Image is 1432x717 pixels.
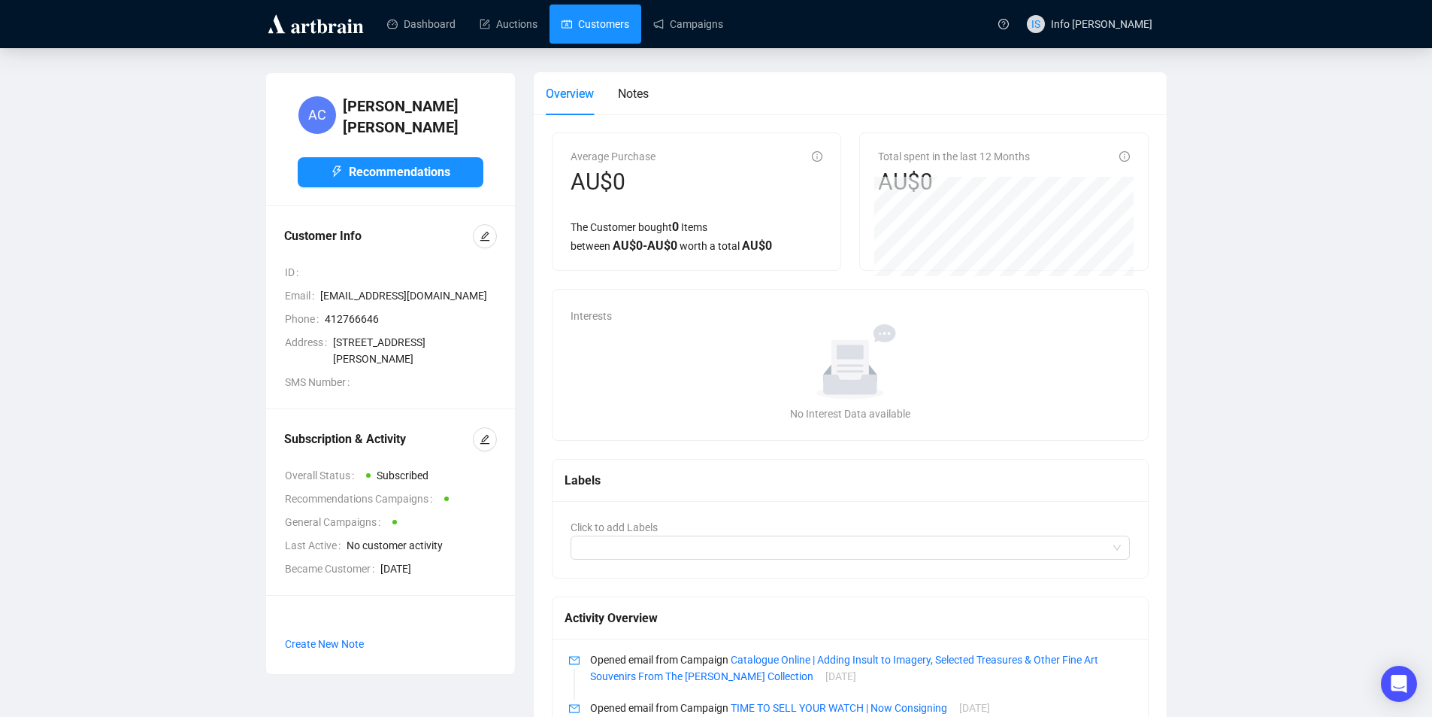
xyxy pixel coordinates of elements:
[285,264,304,281] span: ID
[285,374,356,390] span: SMS Number
[731,702,947,714] a: TIME TO SELL YOUR WATCH | Now Consigning
[285,467,360,484] span: Overall Status
[1031,16,1040,32] span: IS
[480,5,537,44] a: Auctions
[618,87,649,101] span: Notes
[285,561,380,577] span: Became Customer
[480,231,490,242] span: edit
[285,334,333,367] span: Address
[325,311,497,327] span: 412766646
[380,561,497,577] span: [DATE]
[285,537,347,554] span: Last Active
[569,703,580,714] span: mail
[672,220,679,234] span: 0
[377,469,428,482] span: Subscribed
[562,5,629,44] a: Customers
[571,310,612,322] span: Interests
[571,521,658,533] span: Click to add Labels
[590,700,1131,716] p: Opened email from Campaign
[298,157,483,187] button: Recommendations
[343,96,483,138] h4: [PERSON_NAME] [PERSON_NAME]
[285,311,325,327] span: Phone
[285,491,438,507] span: Recommendations Campaigns
[878,168,1030,196] div: AU$0
[265,12,366,36] img: logo
[613,238,677,253] span: AU$ 0 - AU$ 0
[878,150,1030,163] span: Total spent in the last 12 Months
[284,632,365,656] button: Create New Note
[571,217,822,255] div: The Customer bought Items between worth a total
[1051,18,1152,30] span: Info [PERSON_NAME]
[569,655,580,666] span: mail
[320,287,497,304] span: [EMAIL_ADDRESS][DOMAIN_NAME]
[571,150,655,163] span: Average Purchase
[812,151,822,162] span: info-circle
[387,5,456,44] a: Dashboard
[284,430,473,448] div: Subscription & Activity
[284,227,473,245] div: Customer Info
[349,163,450,181] span: Recommendations
[590,654,1098,682] a: Catalogue Online | Adding Insult to Imagery, Selected Treasures & Other Fine Art Souvenirs From T...
[565,471,1137,490] div: Labels
[546,87,594,101] span: Overview
[333,334,497,367] span: [STREET_ADDRESS][PERSON_NAME]
[571,168,655,196] div: AU$0
[653,5,723,44] a: Campaigns
[825,670,856,682] span: [DATE]
[565,609,1137,627] div: Activity Overview
[285,638,364,650] span: Create New Note
[959,702,990,714] span: [DATE]
[590,652,1131,685] p: Opened email from Campaign
[331,166,343,178] span: thunderbolt
[308,105,326,126] span: AC
[998,19,1009,29] span: question-circle
[285,514,386,530] span: General Campaigns
[577,406,1125,422] div: No Interest Data available
[480,434,490,445] span: edit
[1381,666,1417,702] div: Open Intercom Messenger
[1119,151,1130,162] span: info-circle
[285,287,320,304] span: Email
[347,537,497,554] span: No customer activity
[742,238,772,253] span: AU$ 0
